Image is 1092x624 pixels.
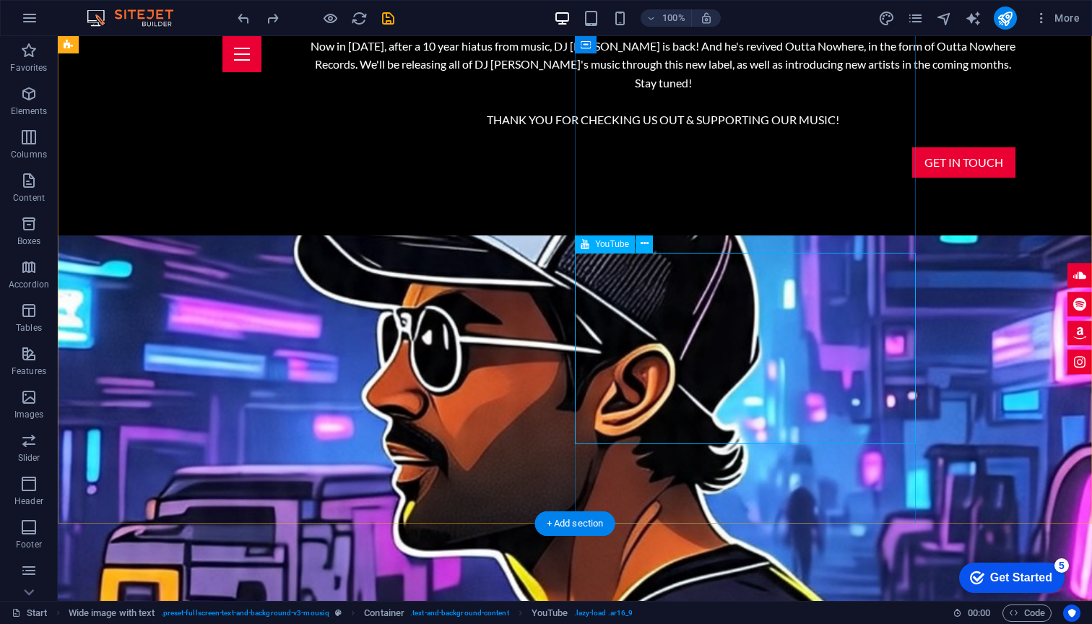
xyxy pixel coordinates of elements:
[410,604,509,622] span: . text-and-background-content
[968,604,990,622] span: 00 00
[978,607,980,618] span: :
[662,9,685,27] h6: 100%
[12,365,46,377] p: Features
[43,16,105,29] div: Get Started
[16,322,42,334] p: Tables
[12,7,117,38] div: Get Started 5 items remaining, 0% complete
[641,9,692,27] button: 100%
[9,279,49,290] p: Accordion
[235,9,252,27] button: undo
[1002,604,1052,622] button: Code
[907,9,924,27] button: pages
[379,9,396,27] button: save
[13,192,45,204] p: Content
[69,604,155,622] span: Click to select. Double-click to edit
[107,3,121,17] div: 5
[878,9,896,27] button: design
[83,9,191,27] img: Editor Logo
[14,409,44,420] p: Images
[69,604,633,622] nav: breadcrumb
[994,6,1017,30] button: publish
[11,105,48,117] p: Elements
[10,62,47,74] p: Favorites
[11,149,47,160] p: Columns
[12,604,48,622] a: Click to cancel selection. Double-click to open Pages
[380,10,396,27] i: Save (Ctrl+S)
[965,9,982,27] button: text_generator
[700,12,713,25] i: On resize automatically adjust zoom level to fit chosen device.
[17,235,41,247] p: Boxes
[14,495,43,507] p: Header
[1009,604,1045,622] span: Code
[161,604,329,622] span: . preset-fullscreen-text-and-background-v3-mousiq
[351,10,368,27] i: Reload page
[264,10,281,27] i: Redo: Move elements (Ctrl+Y, ⌘+Y)
[16,582,42,594] p: Forms
[264,9,281,27] button: redo
[574,604,633,622] span: . lazy-load .ar16_9
[335,609,342,617] i: This element is a customizable preset
[1034,11,1080,25] span: More
[595,240,629,248] span: YouTube
[936,10,953,27] i: Navigator
[18,452,40,464] p: Slider
[350,9,368,27] button: reload
[235,10,252,27] i: Undo: Duplicate elements (Ctrl+Z)
[535,511,615,536] div: + Add section
[1063,604,1080,622] button: Usercentrics
[1028,6,1085,30] button: More
[364,604,404,622] span: Click to select. Double-click to edit
[532,604,568,622] span: Click to select. Double-click to edit
[997,10,1013,27] i: Publish
[936,9,953,27] button: navigator
[16,539,42,550] p: Footer
[965,10,981,27] i: AI Writer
